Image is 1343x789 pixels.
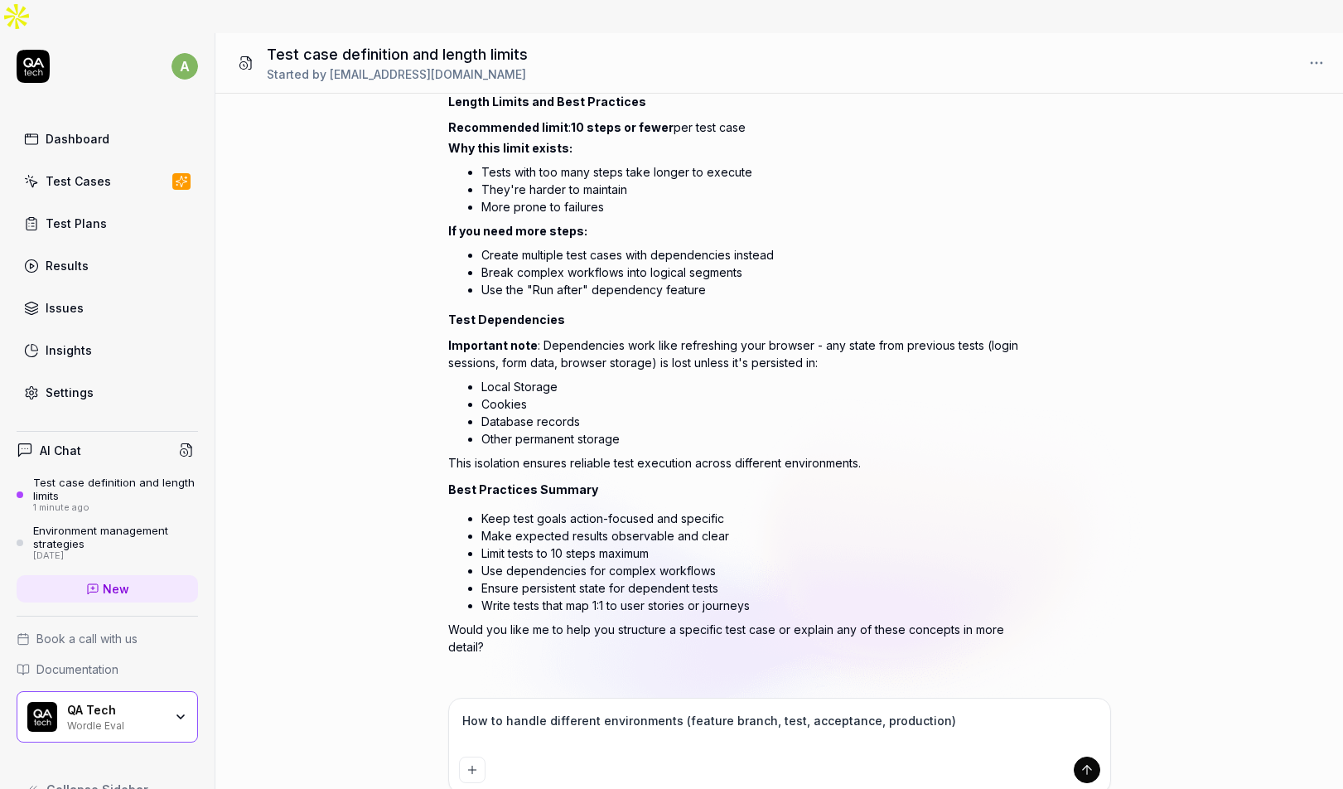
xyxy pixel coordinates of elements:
div: Environment management strategies [33,524,198,551]
div: 1 minute ago [33,502,198,514]
div: QA Tech [67,703,163,718]
li: Create multiple test cases with dependencies instead [481,246,1028,264]
a: Test Cases [17,165,198,197]
span: [EMAIL_ADDRESS][DOMAIN_NAME] [330,67,526,81]
strong: Recommended limit [448,120,568,134]
strong: Important note [448,338,538,352]
span: Documentation [36,661,118,678]
a: Issues [17,292,198,324]
a: Insights [17,334,198,366]
div: [DATE] [33,550,198,562]
li: Make expected results observable and clear [481,527,1028,545]
strong: If you need more steps: [448,224,587,238]
a: Settings [17,376,198,409]
a: Test Plans [17,207,198,240]
li: Other permanent storage [481,430,1028,448]
h2: Length Limits and Best Practices [448,93,1028,110]
li: Use the "Run after" dependency feature [481,281,1028,298]
p: : per test case [448,119,1028,136]
li: More prone to failures [481,198,1028,215]
li: Break complex workflows into logical segments [481,264,1028,281]
li: Use dependencies for complex workflows [481,562,1028,579]
div: Results [46,257,89,274]
a: Environment management strategies[DATE] [17,524,198,562]
div: Settings [46,384,94,401]
a: Book a call with us [17,630,198,647]
p: This isolation ensures reliable test execution across different environments. [448,454,1028,472]
li: Database records [481,413,1028,430]
a: Results [17,249,198,282]
a: New [17,575,198,603]
p: Would you like me to help you structure a specific test case or explain any of these concepts in ... [448,621,1028,656]
div: Test Cases [46,172,111,190]
button: Add attachment [459,757,486,783]
strong: 10 steps or fewer [571,120,674,134]
li: Limit tests to 10 steps maximum [481,545,1028,562]
a: Documentation [17,661,198,678]
li: Ensure persistent state for dependent tests [481,579,1028,597]
li: Write tests that map 1:1 to user stories or journeys [481,597,1028,614]
h2: Best Practices Summary [448,481,1028,498]
div: Wordle Eval [67,718,163,731]
button: a [171,50,198,83]
div: Started by [267,65,528,83]
h4: AI Chat [40,442,81,459]
li: Tests with too many steps take longer to execute [481,163,1028,181]
span: Book a call with us [36,630,138,647]
p: : Dependencies work like refreshing your browser - any state from previous tests (login sessions,... [448,336,1028,371]
div: Test Plans [46,215,107,232]
div: Insights [46,341,92,359]
h1: Test case definition and length limits [267,43,528,65]
span: New [103,580,129,598]
textarea: How to handle different environments (feature branch, test, acceptance, production) [459,709,1100,750]
h2: Test Dependencies [448,311,1028,328]
span: a [171,53,198,80]
a: Test case definition and length limits1 minute ago [17,476,198,514]
div: Issues [46,299,84,317]
div: Dashboard [46,130,109,148]
li: They're harder to maintain [481,181,1028,198]
li: Local Storage [481,378,1028,395]
strong: Why this limit exists: [448,141,572,155]
a: Dashboard [17,123,198,155]
button: QA Tech LogoQA TechWordle Eval [17,691,198,743]
div: Test case definition and length limits [33,476,198,503]
li: Cookies [481,395,1028,413]
img: QA Tech Logo [27,702,57,732]
li: Keep test goals action-focused and specific [481,510,1028,527]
